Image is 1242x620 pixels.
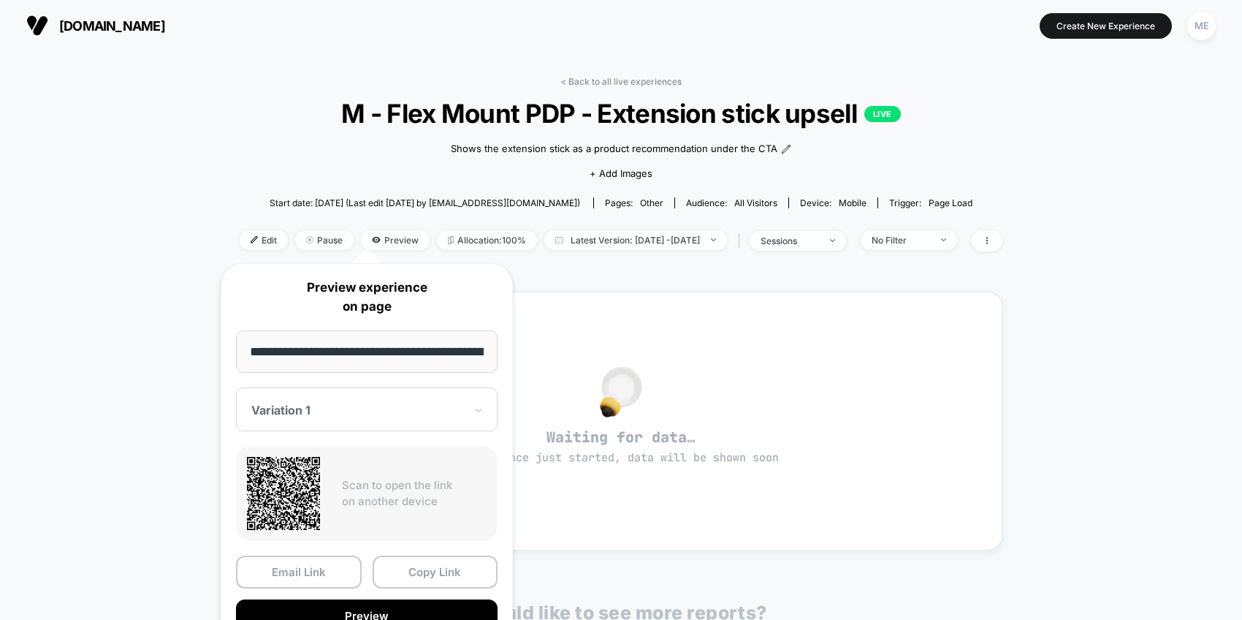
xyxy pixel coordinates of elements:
[590,167,652,179] span: + Add Images
[278,98,964,129] span: M - Flex Mount PDP - Extension stick upsell
[463,450,779,465] span: experience just started, data will be shown soon
[448,236,454,244] img: rebalance
[839,197,866,208] span: mobile
[373,556,498,589] button: Copy Link
[451,142,777,156] span: Shows the extension stick as a product recommendation under the CTA
[240,230,288,250] span: Edit
[929,197,972,208] span: Page Load
[788,197,877,208] span: Device:
[941,238,946,241] img: end
[437,230,537,250] span: Allocation: 100%
[555,236,563,243] img: calendar
[1187,12,1216,40] div: ME
[830,239,835,242] img: end
[544,230,727,250] span: Latest Version: [DATE] - [DATE]
[59,18,165,34] span: [DOMAIN_NAME]
[686,197,777,208] div: Audience:
[761,235,819,246] div: sessions
[236,556,362,589] button: Email Link
[236,279,498,316] p: Preview experience on page
[22,14,169,37] button: [DOMAIN_NAME]
[1040,13,1172,39] button: Create New Experience
[295,230,354,250] span: Pause
[306,236,313,243] img: end
[605,197,663,208] div: Pages:
[734,197,777,208] span: All Visitors
[26,15,48,37] img: Visually logo
[600,366,642,417] img: no_data
[270,197,580,208] span: Start date: [DATE] (Last edit [DATE] by [EMAIL_ADDRESS][DOMAIN_NAME])
[560,76,682,87] a: < Back to all live experiences
[1183,11,1220,41] button: ME
[734,230,750,252] span: |
[251,236,258,243] img: edit
[361,230,430,250] span: Preview
[266,428,976,466] span: Waiting for data…
[342,477,487,510] p: Scan to open the link on another device
[889,197,972,208] div: Trigger:
[640,197,663,208] span: other
[711,238,716,241] img: end
[864,106,901,122] p: LIVE
[872,235,930,246] div: No Filter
